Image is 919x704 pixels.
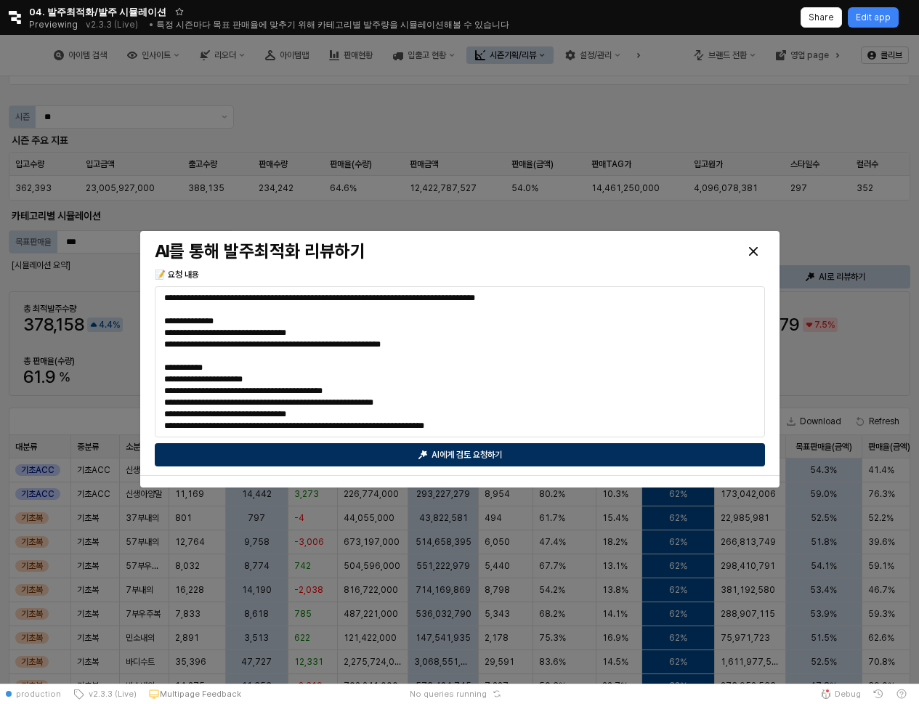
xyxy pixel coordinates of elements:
h3: AI를 통해 발주최적화 리뷰하기 [155,241,610,262]
button: Edit app [848,7,899,28]
p: v2.3.3 (Live) [86,19,138,31]
button: Help [890,684,913,704]
span: v2.3.3 (Live) [84,688,137,700]
span: Previewing [29,17,78,32]
span: No queries running [410,688,487,700]
p: Share [809,12,834,23]
div: Previewing v2.3.3 (Live) [29,15,146,35]
button: v2.3.3 (Live) [67,684,142,704]
span: 04. 발주최적화/발주 시뮬레이션 [29,4,166,19]
span: 특정 시즌마다 목표 판매율에 맞추기 위해 카테고리별 발주량을 시뮬레이션해볼 수 있습니다 [156,19,509,30]
button: Close [742,240,765,263]
p: Multipage Feedback [160,688,241,700]
span: Debug [835,688,861,700]
p: AI에게 검토 요청하기 [431,449,501,461]
button: Add app to favorites [172,4,187,19]
button: Reset app state [490,689,504,698]
span: • [149,19,154,30]
p: Edit app [856,12,891,23]
button: Multipage Feedback [142,684,247,704]
button: Releases and History [78,15,146,35]
button: AI에게 검토 요청하기 [155,443,765,466]
button: History [867,684,890,704]
span: production [16,688,61,700]
span: 📝 요청 내용 [155,270,199,280]
button: Debug [814,684,867,704]
button: Share app [801,7,842,28]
